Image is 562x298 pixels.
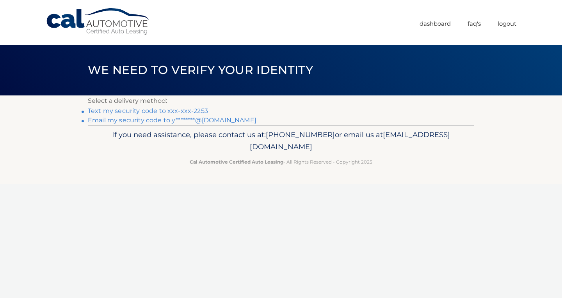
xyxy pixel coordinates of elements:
a: Email my security code to y********@[DOMAIN_NAME] [88,116,256,124]
strong: Cal Automotive Certified Auto Leasing [190,159,283,165]
a: FAQ's [468,17,481,30]
span: [PHONE_NUMBER] [266,130,335,139]
p: - All Rights Reserved - Copyright 2025 [93,158,469,166]
a: Text my security code to xxx-xxx-2253 [88,107,208,115]
a: Cal Automotive [46,8,151,35]
span: We need to verify your identity [88,63,313,77]
p: Select a delivery method: [88,95,474,106]
a: Dashboard [420,17,451,30]
p: If you need assistance, please contact us at: or email us at [93,129,469,153]
a: Logout [498,17,516,30]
